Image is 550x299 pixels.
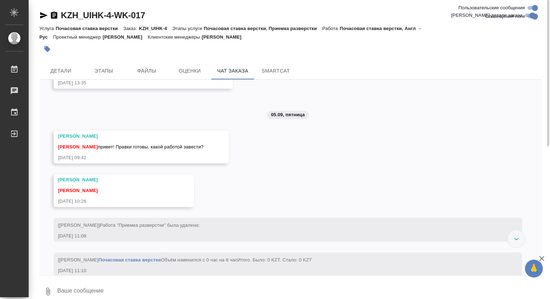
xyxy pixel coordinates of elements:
span: привет! Правки готовы, какой работой завести? [58,144,204,149]
div: [DATE] 11:08 [58,232,497,240]
p: [PERSON_NAME] [202,34,247,40]
span: Оповещения-логи [485,13,525,20]
a: Почасовая ставка верстки [98,257,161,263]
span: [PERSON_NAME] детали заказа [451,12,522,19]
p: Почасовая ставка верстки [56,26,123,31]
span: [PERSON_NAME] [58,144,98,149]
span: Чат заказа [216,67,250,75]
div: [DATE] 13:35 [58,79,208,87]
div: [DATE] 09:42 [58,154,204,161]
span: 🙏 [528,261,540,276]
div: [PERSON_NAME] [58,133,204,140]
div: [DATE] 10:26 [58,198,169,205]
p: Услуга [39,26,56,31]
button: 🙏 [525,260,543,278]
p: Этапы услуги [172,26,204,31]
p: 05.09, пятница [271,111,305,118]
span: Работа "Приемка разверстки" была удалена: [100,222,200,228]
p: Почасовая ставка верстки, Приемка разверстки [204,26,322,31]
p: KZH_UIHK-4 [139,26,173,31]
div: [PERSON_NAME] [58,176,169,183]
p: Заказ: [123,26,139,31]
p: [PERSON_NAME] [103,34,148,40]
button: Скопировать ссылку для ЯМессенджера [39,11,48,20]
p: Клиентские менеджеры [148,34,202,40]
div: [DATE] 11:10 [58,267,497,274]
span: Итого. Было: 0 KZT. Стало: 0 KZT [237,257,312,263]
button: Скопировать ссылку [50,11,58,20]
span: [[PERSON_NAME]] [58,222,200,228]
span: Этапы [87,67,121,75]
span: Детали [44,67,78,75]
span: Пользовательские сообщения [458,4,525,11]
p: Работа [322,26,340,31]
a: KZH_UIHK-4-WK-017 [61,10,145,20]
span: Файлы [130,67,164,75]
p: Проектный менеджер [53,34,102,40]
span: Оценки [173,67,207,75]
span: [[PERSON_NAME] Объём изменился с 0 час на 8 час [58,257,312,263]
button: Добавить тэг [39,41,55,57]
span: SmartCat [259,67,293,75]
span: [PERSON_NAME] [58,188,98,193]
